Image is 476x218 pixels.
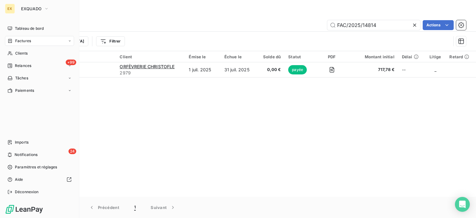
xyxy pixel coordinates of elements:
a: Clients [5,48,74,58]
div: Statut [288,54,311,59]
span: 0,00 € [260,67,281,73]
span: 1 [134,204,136,211]
input: Rechercher [327,20,420,30]
a: Tableau de bord [5,24,74,33]
td: 1 juil. 2025 [185,62,220,77]
span: ORFÈVRERIE CHRISTOFLE [120,64,174,69]
span: EXQUADO [21,6,42,11]
button: Suivant [143,201,183,214]
div: PDF [319,54,345,59]
div: Montant initial [352,54,394,59]
span: Déconnexion [15,189,39,195]
span: Tableau de bord [15,26,44,31]
span: Tâches [15,75,28,81]
td: -- [398,62,425,77]
span: payée [288,65,307,74]
a: Tâches [5,73,74,83]
span: Aide [15,177,23,182]
div: Solde dû [260,54,281,59]
div: Client [120,54,181,59]
span: 24 [68,149,76,154]
span: 717,78 € [352,67,394,73]
span: Paiements [15,88,34,93]
a: Aide [5,175,74,185]
td: 31 juil. 2025 [221,62,257,77]
span: Relances [15,63,31,69]
span: _ [434,67,436,72]
a: Imports [5,137,74,147]
button: Précédent [81,201,127,214]
span: Clients [15,51,28,56]
div: Retard [449,54,472,59]
span: 2979 [120,70,181,76]
button: Filtrer [96,36,125,46]
div: Open Intercom Messenger [455,197,470,212]
div: Émise le [189,54,217,59]
a: +99Relances [5,61,74,71]
span: Imports [15,140,29,145]
div: Litige [429,54,442,59]
button: Actions [423,20,454,30]
span: Paramètres et réglages [15,164,57,170]
img: Logo LeanPay [5,204,43,214]
span: +99 [66,60,76,65]
div: Délai [402,54,421,59]
button: 1 [127,201,143,214]
a: Paiements [5,86,74,96]
div: Échue le [224,54,253,59]
a: Factures [5,36,74,46]
span: Factures [15,38,31,44]
div: EX [5,4,15,14]
span: Notifications [15,152,37,158]
a: Paramètres et réglages [5,162,74,172]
